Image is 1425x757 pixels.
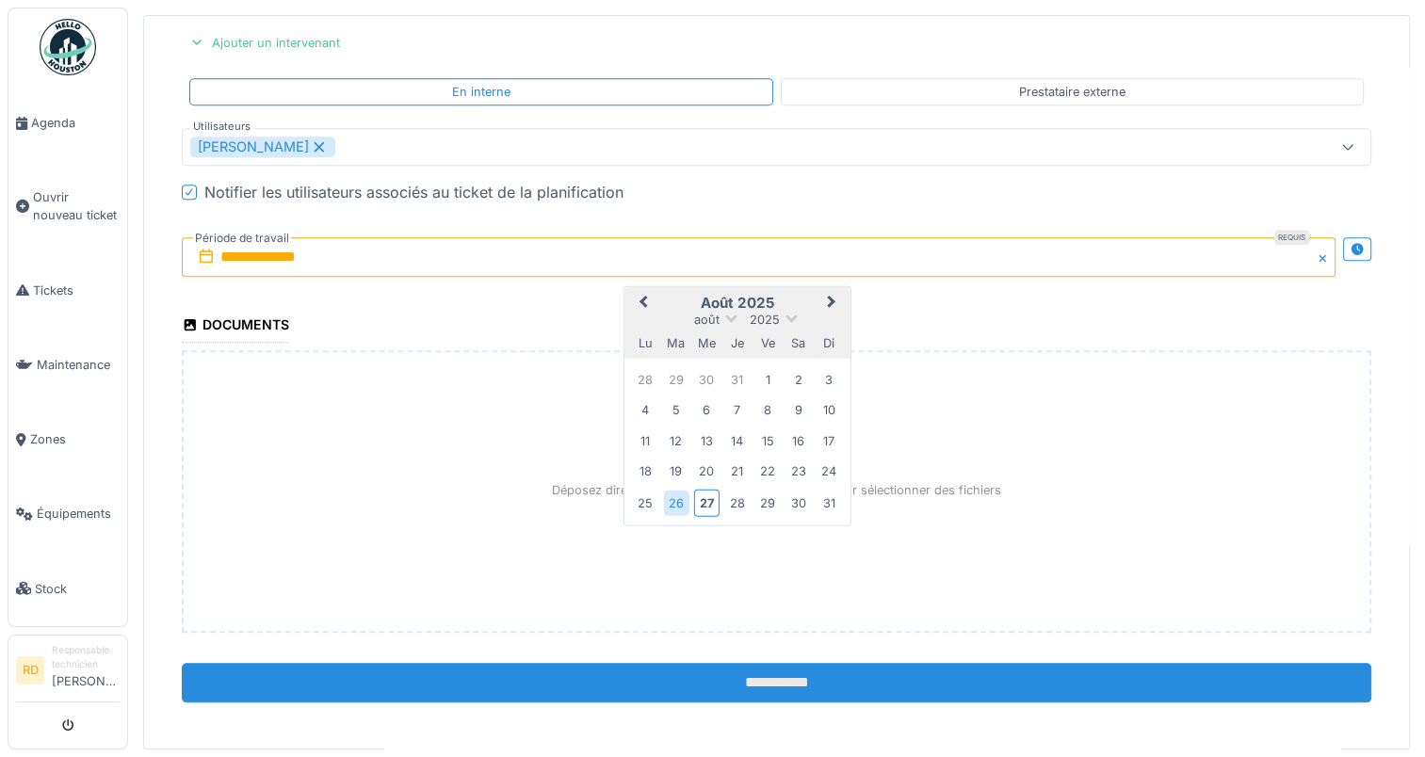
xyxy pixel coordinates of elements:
[694,330,720,355] div: mercredi
[33,282,120,299] span: Tickets
[724,459,750,484] div: Choose jeudi 21 août 2025
[817,459,842,484] div: Choose dimanche 24 août 2025
[817,427,842,453] div: Choose dimanche 17 août 2025
[694,366,720,392] div: Choose mercredi 30 juillet 2025
[785,459,811,484] div: Choose samedi 23 août 2025
[626,289,656,319] button: Previous Month
[817,397,842,423] div: Choose dimanche 10 août 2025
[16,643,120,702] a: RD Responsable technicien[PERSON_NAME]
[694,313,720,327] span: août
[8,160,127,252] a: Ouvrir nouveau ticket
[694,397,720,423] div: Choose mercredi 6 août 2025
[31,114,120,132] span: Agenda
[182,30,348,56] div: Ajouter un intervenant
[785,330,811,355] div: samedi
[52,643,120,698] li: [PERSON_NAME]
[818,289,849,319] button: Next Month
[724,330,750,355] div: jeudi
[817,366,842,392] div: Choose dimanche 3 août 2025
[16,656,44,685] li: RD
[750,313,780,327] span: 2025
[633,459,658,484] div: Choose lundi 18 août 2025
[785,427,811,453] div: Choose samedi 16 août 2025
[755,459,781,484] div: Choose vendredi 22 août 2025
[204,181,623,203] div: Notifier les utilisateurs associés au ticket de la planification
[1019,83,1125,101] div: Prestataire externe
[755,427,781,453] div: Choose vendredi 15 août 2025
[785,366,811,392] div: Choose samedi 2 août 2025
[663,459,688,484] div: Choose mardi 19 août 2025
[1315,237,1336,277] button: Close
[52,643,120,672] div: Responsable technicien
[33,188,120,224] span: Ouvrir nouveau ticket
[8,253,127,328] a: Tickets
[37,356,120,374] span: Maintenance
[30,430,120,448] span: Zones
[8,86,127,160] a: Agenda
[755,490,781,515] div: Choose vendredi 29 août 2025
[694,427,720,453] div: Choose mercredi 13 août 2025
[663,427,688,453] div: Choose mardi 12 août 2025
[8,328,127,402] a: Maintenance
[694,459,720,484] div: Choose mercredi 20 août 2025
[694,489,720,516] div: Choose mercredi 27 août 2025
[8,476,127,551] a: Équipements
[633,490,658,515] div: Choose lundi 25 août 2025
[724,366,750,392] div: Choose jeudi 31 juillet 2025
[663,330,688,355] div: mardi
[182,311,289,343] div: Documents
[785,490,811,515] div: Choose samedi 30 août 2025
[755,397,781,423] div: Choose vendredi 8 août 2025
[724,397,750,423] div: Choose jeudi 7 août 2025
[630,364,844,519] div: Month août, 2025
[633,330,658,355] div: lundi
[755,366,781,392] div: Choose vendredi 1 août 2025
[724,490,750,515] div: Choose jeudi 28 août 2025
[190,137,335,157] div: [PERSON_NAME]
[35,580,120,598] span: Stock
[193,228,291,249] label: Période de travail
[663,490,688,515] div: Choose mardi 26 août 2025
[1274,230,1309,245] div: Requis
[633,427,658,453] div: Choose lundi 11 août 2025
[40,19,96,75] img: Badge_color-CXgf-gQk.svg
[633,397,658,423] div: Choose lundi 4 août 2025
[624,295,850,312] h2: août 2025
[724,427,750,453] div: Choose jeudi 14 août 2025
[8,402,127,476] a: Zones
[633,366,658,392] div: Choose lundi 28 juillet 2025
[817,490,842,515] div: Choose dimanche 31 août 2025
[452,83,510,101] div: En interne
[37,505,120,523] span: Équipements
[8,552,127,626] a: Stock
[189,119,254,135] label: Utilisateurs
[663,397,688,423] div: Choose mardi 5 août 2025
[552,481,1001,499] p: Déposez directement des fichiers ici, ou cliquez pour sélectionner des fichiers
[785,397,811,423] div: Choose samedi 9 août 2025
[817,330,842,355] div: dimanche
[663,366,688,392] div: Choose mardi 29 juillet 2025
[755,330,781,355] div: vendredi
